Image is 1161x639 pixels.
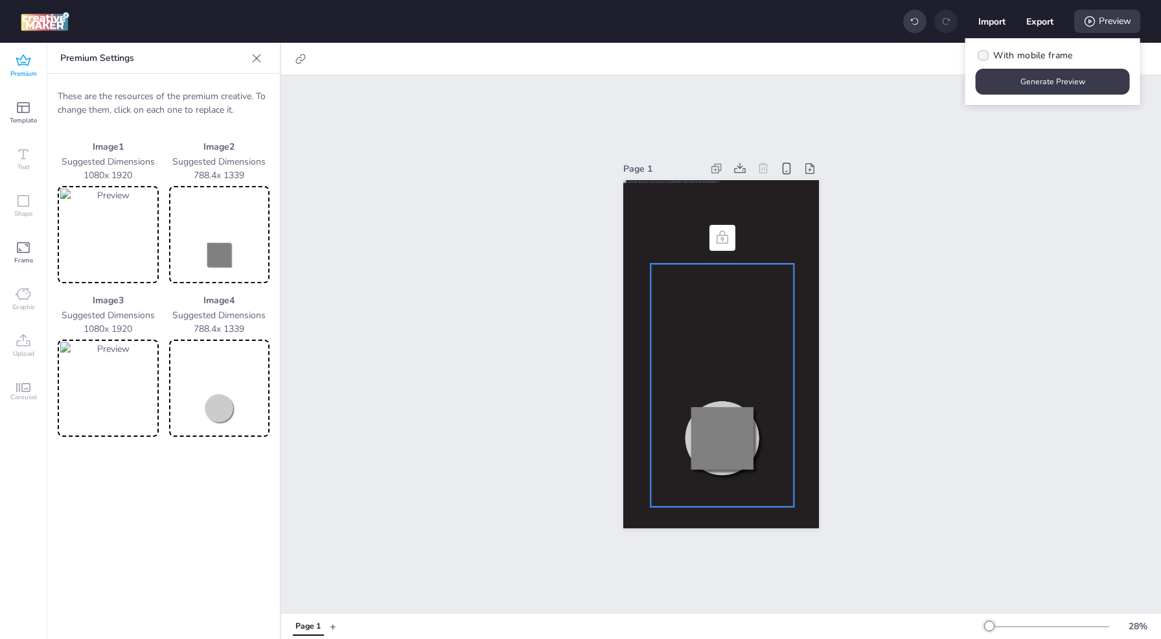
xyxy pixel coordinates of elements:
img: Preview [172,189,268,281]
p: Image 1 [58,140,159,154]
div: Tabs [286,615,330,638]
span: Upload [13,349,34,359]
img: logo Creative Maker [21,12,69,31]
p: 1080 x 1920 [58,322,159,336]
span: Carousel [10,392,37,402]
p: Suggested Dimensions [58,308,159,322]
p: Image 3 [58,294,159,307]
button: Import [978,8,1006,35]
span: Frame [14,255,33,266]
button: + [330,615,336,638]
div: Preview [1074,10,1140,33]
img: Preview [172,342,268,434]
p: 788.4 x 1339 [169,168,270,182]
p: Premium Settings [60,43,246,74]
p: Suggested Dimensions [169,308,270,322]
div: Page 1 [623,162,702,176]
p: Image 4 [169,294,270,307]
span: Premium [10,69,37,79]
img: Preview [60,342,156,434]
span: Template [10,115,37,126]
span: With mobile frame [993,49,1072,62]
button: Export [1026,8,1053,35]
p: 1080 x 1920 [58,168,159,182]
p: Suggested Dimensions [169,155,270,168]
p: These are the resources of the premium creative. To change them, click on each one to replace it. [58,89,270,117]
p: 788.4 x 1339 [169,322,270,336]
div: Page 1 [295,621,321,633]
p: Image 2 [169,140,270,154]
button: Generate Preview [976,69,1130,95]
span: Shape [14,209,32,219]
p: Suggested Dimensions [58,155,159,168]
img: Preview [60,189,156,281]
span: Graphic [12,302,35,312]
span: Text [17,162,30,172]
div: 28 % [1122,620,1153,633]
